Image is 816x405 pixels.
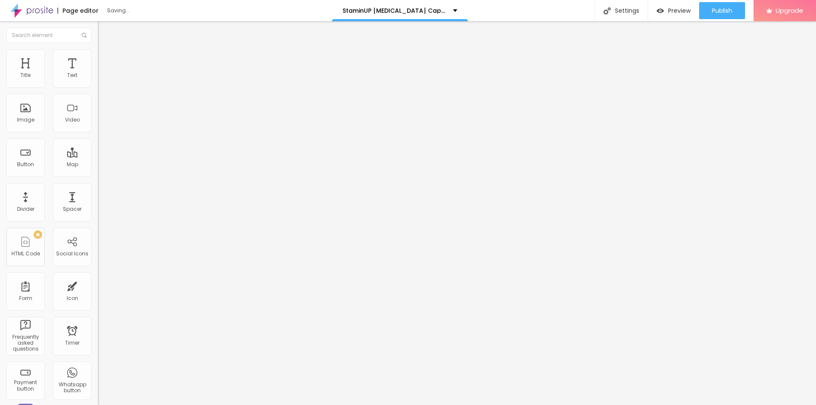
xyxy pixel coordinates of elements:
img: Icone [82,33,87,38]
div: Form [19,295,32,301]
div: Whatsapp button [55,382,89,394]
input: Search element [6,28,91,43]
img: Icone [603,7,611,14]
div: Spacer [63,206,82,212]
div: Title [20,72,31,78]
button: Preview [648,2,699,19]
div: Text [67,72,77,78]
div: Video [65,117,80,123]
div: HTML Code [11,251,40,257]
div: Payment button [8,380,42,392]
div: Map [67,161,78,167]
div: Timer [65,340,79,346]
div: Page editor [57,8,99,14]
iframe: Editor [98,21,816,405]
span: Preview [668,7,691,14]
div: Saving... [107,8,205,13]
button: Publish [699,2,745,19]
div: Divider [17,206,34,212]
div: Icon [67,295,78,301]
span: Publish [712,7,732,14]
span: Upgrade [776,7,803,14]
p: StaminUP [MEDICAL_DATA] Capsules [GEOGRAPHIC_DATA] Website [343,8,447,14]
div: Social Icons [56,251,88,257]
img: view-1.svg [657,7,664,14]
div: Image [17,117,34,123]
div: Frequently asked questions [8,334,42,352]
div: Button [17,161,34,167]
